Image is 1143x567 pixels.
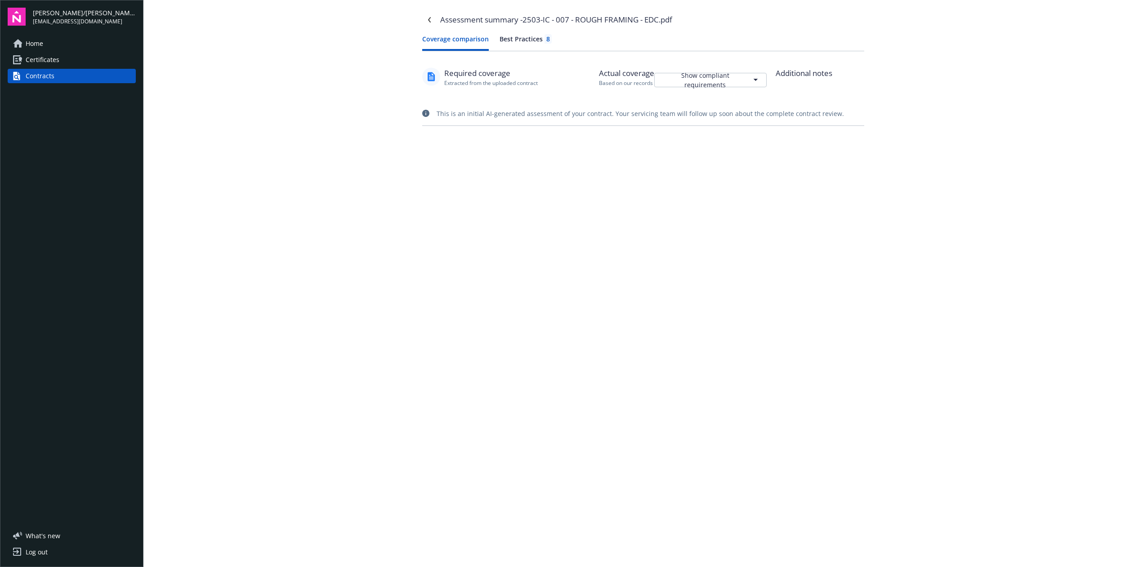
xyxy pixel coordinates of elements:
button: [PERSON_NAME]/[PERSON_NAME] Construction, Inc.[EMAIL_ADDRESS][DOMAIN_NAME] [33,8,136,26]
div: Best Practices [500,34,552,44]
div: Log out [26,545,48,559]
div: Additional notes [776,67,864,79]
span: Home [26,36,43,51]
a: Contracts [8,69,136,83]
a: Navigate back [422,13,437,27]
div: 8 [546,34,550,44]
div: This is an initial AI-generated assessment of your contract. Your servicing team will follow up s... [437,109,844,118]
span: Certificates [26,53,59,67]
div: Extracted from the uploaded contract [444,79,538,87]
img: navigator-logo.svg [8,8,26,26]
div: Based on our records [599,79,654,87]
button: What's new [8,531,75,540]
span: What ' s new [26,531,60,540]
div: Assessment summary - 2503-IC - 007 - ROUGH FRAMING - EDC.pdf [440,14,672,26]
span: [PERSON_NAME]/[PERSON_NAME] Construction, Inc. [33,8,136,18]
button: Coverage comparison [422,34,489,51]
span: [EMAIL_ADDRESS][DOMAIN_NAME] [33,18,136,26]
div: Actual coverage [599,67,654,79]
div: Required coverage [444,67,538,79]
div: Contracts [26,69,54,83]
a: Certificates [8,53,136,67]
a: Home [8,36,136,51]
